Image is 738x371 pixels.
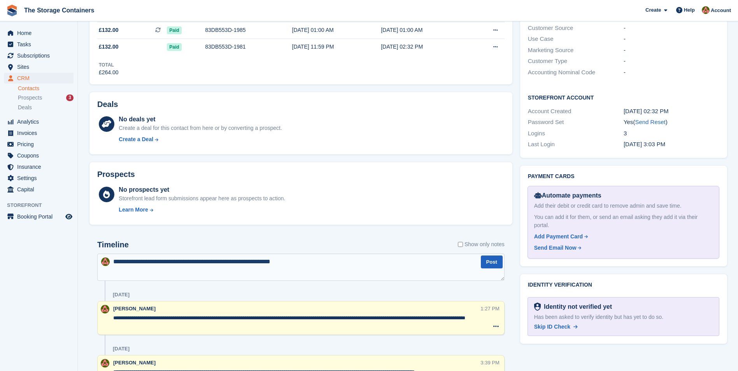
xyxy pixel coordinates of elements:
[113,360,156,366] span: [PERSON_NAME]
[99,43,119,51] span: £132.00
[119,135,282,143] a: Create a Deal
[480,359,499,366] div: 3:39 PM
[167,26,181,34] span: Paid
[534,233,583,241] div: Add Payment Card
[101,305,109,313] img: Kirsty Simpson
[4,50,74,61] a: menu
[624,46,719,55] div: -
[624,35,719,44] div: -
[645,6,661,14] span: Create
[64,212,74,221] a: Preview store
[21,4,97,17] a: The Storage Containers
[97,170,135,179] h2: Prospects
[528,93,719,101] h2: Storefront Account
[528,118,624,127] div: Password Set
[528,57,624,66] div: Customer Type
[99,26,119,34] span: £132.00
[534,213,713,229] div: You can add it for them, or send an email asking they add it via their portal.
[101,359,109,367] img: Kirsty Simpson
[292,26,381,34] div: [DATE] 01:00 AM
[119,206,285,214] a: Learn More
[119,206,148,214] div: Learn More
[624,68,719,77] div: -
[17,116,64,127] span: Analytics
[18,94,42,101] span: Prospects
[635,119,665,125] a: Send Reset
[17,161,64,172] span: Insurance
[113,292,130,298] div: [DATE]
[624,107,719,116] div: [DATE] 02:32 PM
[528,107,624,116] div: Account Created
[119,135,153,143] div: Create a Deal
[17,73,64,84] span: CRM
[381,43,470,51] div: [DATE] 02:32 PM
[4,128,74,138] a: menu
[18,104,32,111] span: Deals
[684,6,695,14] span: Help
[17,28,64,38] span: Home
[458,240,505,248] label: Show only notes
[528,24,624,33] div: Customer Source
[17,184,64,195] span: Capital
[480,305,499,312] div: 1:27 PM
[624,141,665,147] time: 2025-07-17 14:03:20 UTC
[534,202,713,210] div: Add their debit or credit card to remove admin and save time.
[711,7,731,14] span: Account
[4,161,74,172] a: menu
[702,6,710,14] img: Kirsty Simpson
[4,173,74,184] a: menu
[458,240,463,248] input: Show only notes
[119,115,282,124] div: No deals yet
[18,103,74,112] a: Deals
[534,191,713,200] div: Automate payments
[17,211,64,222] span: Booking Portal
[205,26,292,34] div: 83DB553D-1985
[534,313,713,321] div: Has been asked to verify identity but has yet to do so.
[97,100,118,109] h2: Deals
[6,5,18,16] img: stora-icon-8386f47178a22dfd0bd8f6a31ec36ba5ce8667c1dd55bd0f319d3a0aa187defe.svg
[4,139,74,150] a: menu
[18,85,74,92] a: Contacts
[528,46,624,55] div: Marketing Source
[633,119,667,125] span: ( )
[481,255,503,268] button: Post
[101,257,110,266] img: Kirsty Simpson
[4,39,74,50] a: menu
[17,173,64,184] span: Settings
[528,129,624,138] div: Logins
[18,94,74,102] a: Prospects 3
[534,244,577,252] div: Send Email Now
[534,323,578,331] a: Skip ID Check
[4,184,74,195] a: menu
[4,28,74,38] a: menu
[381,26,470,34] div: [DATE] 01:00 AM
[292,43,381,51] div: [DATE] 11:59 PM
[119,185,285,194] div: No prospects yet
[17,128,64,138] span: Invoices
[17,139,64,150] span: Pricing
[17,150,64,161] span: Coupons
[534,233,710,241] a: Add Payment Card
[17,39,64,50] span: Tasks
[534,324,570,330] span: Skip ID Check
[4,211,74,222] a: menu
[119,124,282,132] div: Create a deal for this contact from here or by converting a prospect.
[4,150,74,161] a: menu
[528,35,624,44] div: Use Case
[4,116,74,127] a: menu
[624,57,719,66] div: -
[541,302,612,311] div: Identity not verified yet
[528,68,624,77] div: Accounting Nominal Code
[4,73,74,84] a: menu
[113,306,156,311] span: [PERSON_NAME]
[66,94,74,101] div: 3
[205,43,292,51] div: 83DB553D-1981
[528,140,624,149] div: Last Login
[99,68,119,77] div: £264.00
[119,194,285,203] div: Storefront lead form submissions appear here as prospects to action.
[528,282,719,288] h2: Identity verification
[17,50,64,61] span: Subscriptions
[528,173,719,180] h2: Payment cards
[624,24,719,33] div: -
[167,43,181,51] span: Paid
